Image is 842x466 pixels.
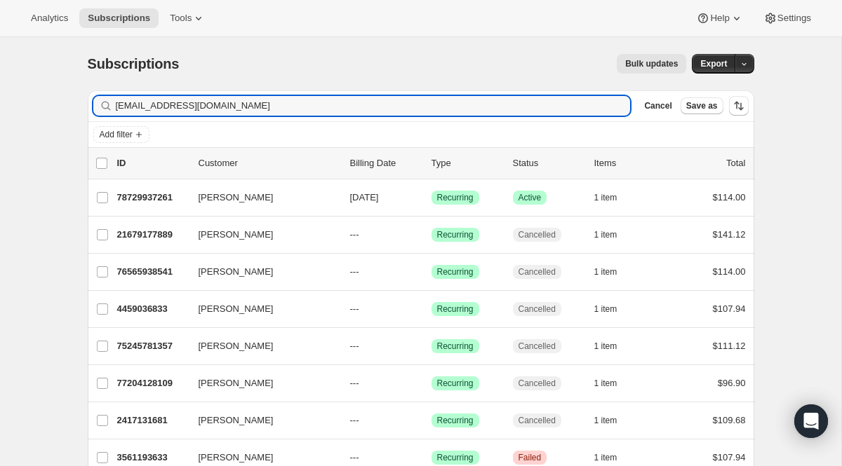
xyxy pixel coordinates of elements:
span: [DATE] [350,192,379,203]
button: [PERSON_NAME] [190,335,330,357]
span: Bulk updates [625,58,678,69]
span: $109.68 [713,415,746,425]
button: [PERSON_NAME] [190,409,330,432]
span: $111.12 [713,341,746,351]
button: [PERSON_NAME] [190,224,330,246]
span: Recurring [437,266,474,277]
span: Cancelled [519,303,556,315]
span: --- [350,229,359,240]
p: 78729937261 [117,191,187,205]
span: 1 item [594,192,617,203]
span: Tools [170,13,192,24]
p: Total [726,156,745,170]
div: 77204128109[PERSON_NAME]---SuccessRecurringCancelled1 item$96.90 [117,374,746,393]
span: $96.90 [718,378,746,388]
span: Analytics [31,13,68,24]
span: 1 item [594,303,617,315]
span: 1 item [594,452,617,463]
span: [PERSON_NAME] [199,413,274,427]
span: Failed [519,452,542,463]
button: Tools [161,8,214,28]
span: --- [350,266,359,277]
div: Type [432,156,502,170]
span: Help [710,13,729,24]
button: Settings [755,8,820,28]
button: Bulk updates [617,54,686,74]
span: Cancelled [519,415,556,426]
button: Help [688,8,751,28]
button: [PERSON_NAME] [190,186,330,209]
span: Recurring [437,303,474,315]
div: 78729937261[PERSON_NAME][DATE]SuccessRecurringSuccessActive1 item$114.00 [117,188,746,207]
div: 4459036833[PERSON_NAME]---SuccessRecurringCancelled1 item$107.94 [117,299,746,319]
p: Billing Date [350,156,420,170]
span: Settings [777,13,811,24]
span: --- [350,452,359,462]
span: $141.12 [713,229,746,240]
p: 76565938541 [117,265,187,279]
span: [PERSON_NAME] [199,376,274,390]
span: Cancelled [519,378,556,389]
button: Add filter [93,126,149,143]
span: Recurring [437,341,474,352]
span: Cancelled [519,341,556,352]
span: 1 item [594,229,617,240]
span: Recurring [437,452,474,463]
button: [PERSON_NAME] [190,298,330,320]
div: IDCustomerBilling DateTypeStatusItemsTotal [117,156,746,170]
span: --- [350,303,359,314]
p: 4459036833 [117,302,187,316]
span: [PERSON_NAME] [199,265,274,279]
span: [PERSON_NAME] [199,451,274,465]
span: Subscriptions [88,56,180,71]
span: [PERSON_NAME] [199,228,274,242]
span: 1 item [594,266,617,277]
span: Save as [686,100,718,111]
div: 75245781357[PERSON_NAME]---SuccessRecurringCancelled1 item$111.12 [117,336,746,356]
p: 75245781357 [117,339,187,353]
span: Subscriptions [88,13,150,24]
p: Status [513,156,583,170]
p: 21679177889 [117,228,187,242]
div: 76565938541[PERSON_NAME]---SuccessRecurringCancelled1 item$114.00 [117,262,746,282]
span: $114.00 [713,192,746,203]
button: 1 item [594,374,633,393]
span: Recurring [437,229,474,240]
button: Subscriptions [79,8,159,28]
button: 1 item [594,225,633,245]
button: 1 item [594,299,633,319]
span: 1 item [594,341,617,352]
span: 1 item [594,415,617,426]
button: [PERSON_NAME] [190,261,330,283]
button: 1 item [594,336,633,356]
span: $114.00 [713,266,746,277]
p: Customer [199,156,339,170]
span: Active [519,192,542,203]
button: Analytics [22,8,76,28]
button: Export [692,54,735,74]
div: Items [594,156,664,170]
span: Cancelled [519,266,556,277]
button: Save as [681,97,723,114]
div: 21679177889[PERSON_NAME]---SuccessRecurringCancelled1 item$141.12 [117,225,746,245]
span: $107.94 [713,303,746,314]
span: Cancelled [519,229,556,240]
span: [PERSON_NAME] [199,191,274,205]
button: Cancel [639,97,677,114]
button: 1 item [594,262,633,282]
div: Open Intercom Messenger [794,404,828,438]
p: 77204128109 [117,376,187,390]
p: 2417131681 [117,413,187,427]
span: Recurring [437,192,474,203]
span: 1 item [594,378,617,389]
span: Cancel [644,100,671,111]
p: ID [117,156,187,170]
p: 3561193633 [117,451,187,465]
span: Add filter [100,129,133,140]
button: [PERSON_NAME] [190,372,330,395]
button: 1 item [594,188,633,207]
span: [PERSON_NAME] [199,339,274,353]
button: Sort the results [729,96,749,116]
span: --- [350,415,359,425]
div: 2417131681[PERSON_NAME]---SuccessRecurringCancelled1 item$109.68 [117,411,746,430]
